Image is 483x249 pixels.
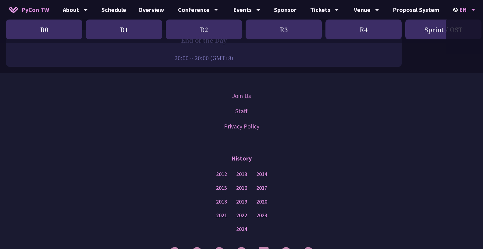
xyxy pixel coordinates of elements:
[3,2,55,17] a: PyCon TW
[166,20,242,39] div: R2
[216,198,227,206] a: 2018
[9,7,18,13] img: Home icon of PyCon TW 2025
[453,8,459,12] img: Locale Icon
[86,20,162,39] div: R1
[232,91,251,100] a: Join Us
[256,171,267,178] a: 2014
[216,212,227,219] a: 2021
[21,5,49,14] span: PyCon TW
[6,20,82,39] div: R0
[256,212,267,219] a: 2023
[236,198,247,206] a: 2019
[9,54,399,62] div: 20:00 ~ 20:00 (GMT+8)
[246,20,322,39] div: R3
[236,226,247,233] a: 2024
[405,20,481,39] div: Sprint / OST
[236,184,247,192] a: 2016
[224,122,259,131] a: Privacy Policy
[325,20,402,39] div: R4
[216,184,227,192] a: 2015
[235,106,248,116] a: Staff
[236,212,247,219] a: 2022
[256,198,267,206] a: 2020
[231,149,252,168] p: History
[236,171,247,178] a: 2013
[216,171,227,178] a: 2012
[256,184,267,192] a: 2017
